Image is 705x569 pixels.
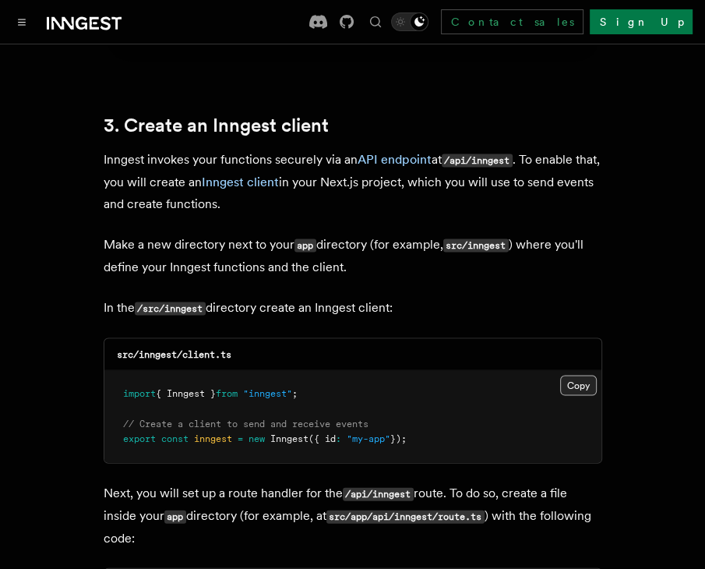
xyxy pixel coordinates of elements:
[135,302,206,316] code: /src/inngest
[442,154,513,168] code: /api/inngest
[156,388,216,399] span: { Inngest }
[238,433,243,444] span: =
[326,511,485,524] code: src/app/api/inngest/route.ts
[243,388,292,399] span: "inngest"
[164,511,186,524] code: app
[358,152,432,167] a: API endpoint
[12,12,31,31] button: Toggle navigation
[308,433,336,444] span: ({ id
[202,175,279,189] a: Inngest client
[343,488,414,501] code: /api/inngest
[366,12,385,31] button: Find something...
[390,433,407,444] span: });
[104,297,602,320] p: In the directory create an Inngest client:
[104,149,602,215] p: Inngest invokes your functions securely via an at . To enable that, you will create an in your Ne...
[194,433,232,444] span: inngest
[161,433,189,444] span: const
[336,433,341,444] span: :
[216,388,238,399] span: from
[347,433,390,444] span: "my-app"
[560,376,597,396] button: Copy
[104,115,329,136] a: 3. Create an Inngest client
[443,239,509,253] code: src/inngest
[391,12,428,31] button: Toggle dark mode
[590,9,693,34] a: Sign Up
[441,9,583,34] a: Contact sales
[123,388,156,399] span: import
[270,433,308,444] span: Inngest
[294,239,316,253] code: app
[123,433,156,444] span: export
[123,419,368,429] span: // Create a client to send and receive events
[292,388,298,399] span: ;
[249,433,265,444] span: new
[117,349,231,360] code: src/inngest/client.ts
[104,234,602,278] p: Make a new directory next to your directory (for example, ) where you'll define your Inngest func...
[104,482,602,550] p: Next, you will set up a route handler for the route. To do so, create a file inside your director...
